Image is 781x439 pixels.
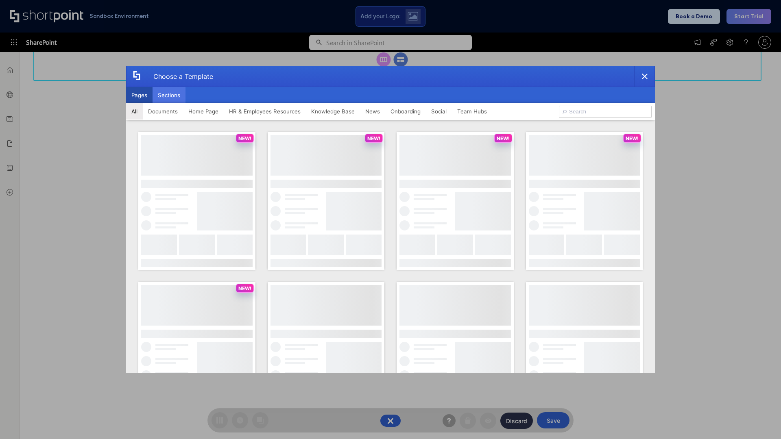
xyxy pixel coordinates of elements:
button: Social [426,103,452,120]
p: NEW! [367,135,380,141]
button: Knowledge Base [306,103,360,120]
button: Documents [143,103,183,120]
button: Pages [126,87,153,103]
div: template selector [126,66,655,373]
p: NEW! [238,135,251,141]
button: All [126,103,143,120]
button: Home Page [183,103,224,120]
button: Sections [153,87,185,103]
div: Choose a Template [147,66,213,87]
iframe: Chat Widget [740,400,781,439]
button: HR & Employees Resources [224,103,306,120]
button: News [360,103,385,120]
p: NEW! [626,135,639,141]
p: NEW! [238,285,251,291]
button: Onboarding [385,103,426,120]
p: NEW! [497,135,510,141]
button: Team Hubs [452,103,492,120]
input: Search [559,106,652,118]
